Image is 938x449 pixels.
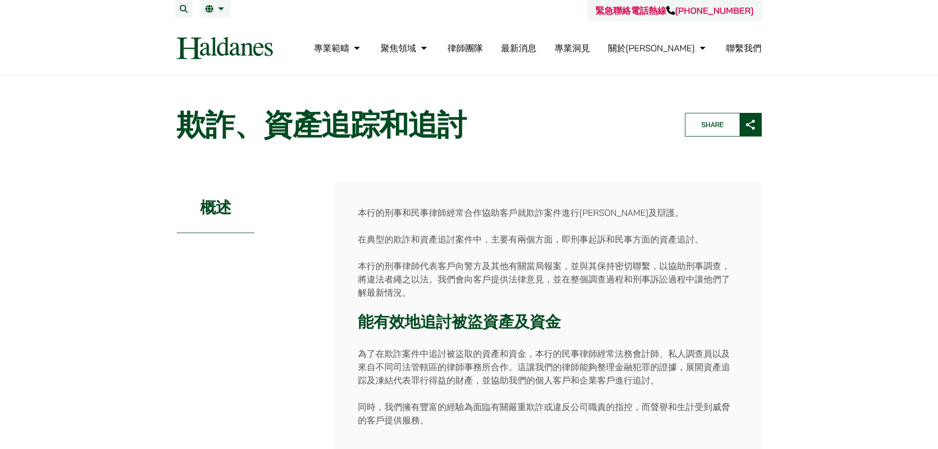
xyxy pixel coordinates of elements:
h2: 概述 [177,182,255,233]
span: Share [685,113,740,136]
a: 最新消息 [501,42,536,54]
a: 繁 [205,5,226,13]
a: 專業洞見 [554,42,590,54]
a: 專業範疇 [314,42,362,54]
button: Share [685,113,762,137]
a: 聯繫我們 [726,42,762,54]
h1: 欺詐、資產追踪和追討 [177,107,668,142]
a: 聚焦領域 [381,42,429,54]
a: 緊急聯絡電話熱線[PHONE_NUMBER] [595,5,753,16]
img: Logo of Haldanes [177,37,273,59]
p: 同時，我們擁有豐富的經驗為面臨有關嚴重欺詐或違反公司職責的指控，而聲譽和生計受到威脅的客戶提供服務。 [358,400,738,427]
h3: 能有效地追討被盜資產及資金 [358,312,738,331]
p: 本行的刑事律師代表客戶向警方及其他有關當局報案，並與其保持密切聯繫，以協助刑事調查，將違法者繩之以法。我們會向客戶提供法律意見，並在整個調查過程和刑事訴訟過程中讓他們了解最新情況。 [358,259,738,299]
p: 為了在欺詐案件中追討被盜取的資產和資金，本行的民事律師經常法務會計師、私人調查員以及來自不同司法管轄區的律師事務所合作。這讓我們的律師能夠整理金融犯罪的證據，展開資產追踪及凍結代表罪行得益的財產... [358,347,738,387]
a: 律師團隊 [448,42,483,54]
p: 在典型的欺詐和資產追討案件中，主要有兩個方面，即刑事起訴和民事方面的資產追討。 [358,233,738,246]
p: 本行的刑事和民事律師經常合作協助客戶就欺詐案件進行[PERSON_NAME]及辯護。 [358,206,738,219]
a: 關於何敦 [608,42,708,54]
